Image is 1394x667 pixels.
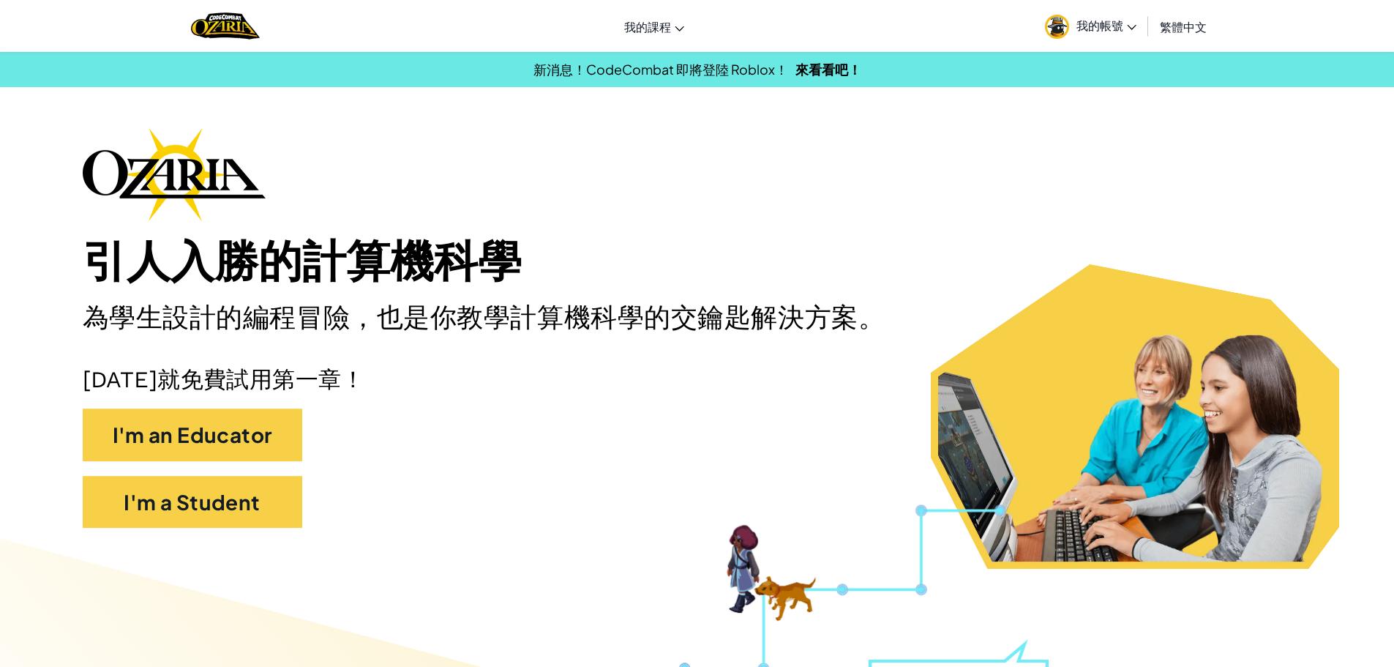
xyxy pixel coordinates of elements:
span: 新消息！CodeCombat 即將登陸 Roblox！ [533,61,788,78]
h2: 為學生設計的編程冒險，也是你教學計算機科學的交鑰匙解決方案。 [83,299,907,335]
p: [DATE]就免費試用第一章！ [83,365,1312,394]
span: 我的課程 [624,19,671,34]
a: Ozaria by CodeCombat logo [191,11,259,41]
span: 繁體中文 [1160,19,1207,34]
a: 我的課程 [617,7,692,46]
a: 繁體中文 [1153,7,1214,46]
a: 我的帳號 [1038,3,1144,49]
h1: 引人入勝的計算機科學 [83,236,1312,289]
a: 來看看吧！ [795,61,861,78]
img: avatar [1045,15,1069,39]
img: Home [191,11,259,41]
img: Ozaria branding logo [83,127,266,221]
button: I'm a Student [83,476,302,529]
span: 我的帳號 [1076,18,1136,33]
button: I'm an Educator [83,409,302,461]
